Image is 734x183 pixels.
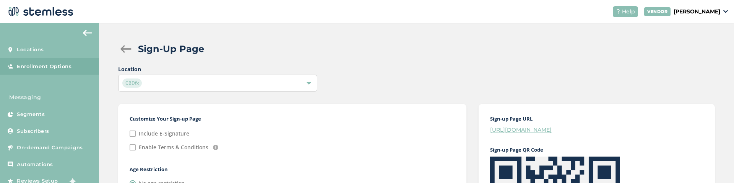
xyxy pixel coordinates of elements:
[17,161,53,168] span: Automations
[674,8,720,16] p: [PERSON_NAME]
[17,111,45,118] span: Segments
[490,146,703,154] h2: Sign-up Page QR Code
[644,7,671,16] div: VENDOR
[490,126,552,133] a: [URL][DOMAIN_NAME]
[490,115,703,123] h2: Sign-up Page URL
[139,131,189,136] label: Include E-Signature
[138,42,204,56] h2: Sign-Up Page
[6,4,73,19] img: logo-dark-0685b13c.svg
[139,145,208,150] label: Enable Terms & Conditions
[17,127,49,135] span: Subscribers
[616,9,620,14] img: icon-help-white-03924b79.svg
[723,10,728,13] img: icon_down-arrow-small-66adaf34.svg
[696,146,734,183] iframe: Chat Widget
[122,78,142,88] span: CBDfx
[83,30,92,36] img: icon-arrow-back-accent-c549486e.svg
[130,166,455,173] h2: Age Restriction
[622,8,635,16] span: Help
[130,115,455,123] h2: Customize Your Sign-up Page
[17,46,44,54] span: Locations
[213,145,218,150] img: icon-info-236977d2.svg
[17,63,71,70] span: Enrollment Options
[118,65,317,73] label: Location
[17,144,83,152] span: On-demand Campaigns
